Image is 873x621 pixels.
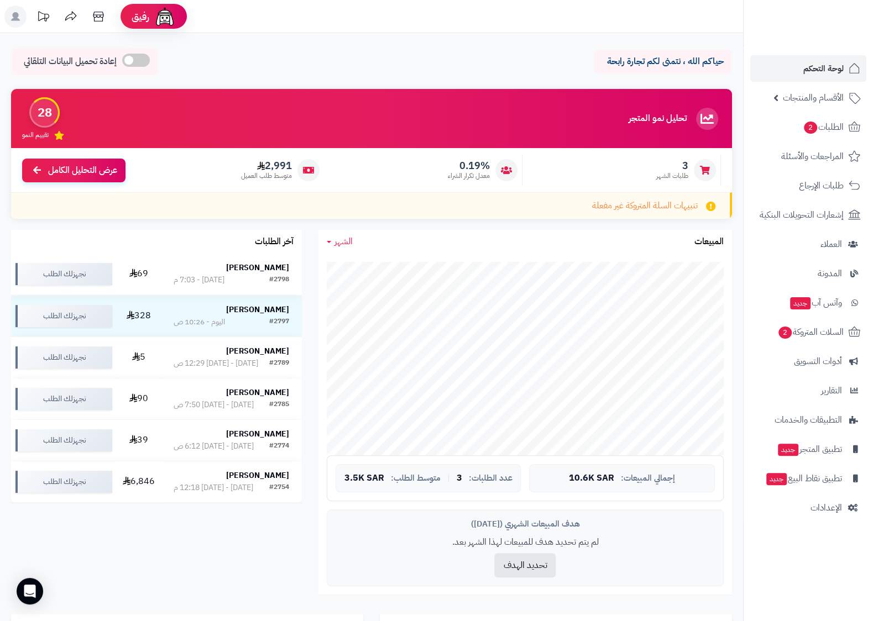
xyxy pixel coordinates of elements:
[803,61,844,76] span: لوحة التحكم
[15,263,112,285] div: نجهزلك الطلب
[750,143,866,170] a: المراجعات والأسئلة
[818,266,842,281] span: المدونة
[174,317,225,328] div: اليوم - 10:26 ص
[750,114,866,140] a: الطلبات2
[750,290,866,316] a: وآتس آبجديد
[117,296,161,336] td: 328
[29,6,57,30] a: تحديثات المنصة
[494,553,556,577] button: تحديد الهدف
[448,171,490,181] span: معدل تكرار الشراء
[799,178,844,193] span: طلبات الإرجاع
[226,345,289,357] strong: [PERSON_NAME]
[241,160,292,172] span: 2,991
[344,473,384,483] span: 3.5K SAR
[750,465,866,492] a: تطبيق نقاط البيعجديد
[750,55,866,82] a: لوحة التحكم
[820,236,842,252] span: العملاء
[775,412,842,428] span: التطبيقات والخدمات
[327,235,353,248] a: الشهر
[117,461,161,502] td: 6,846
[781,149,844,164] span: المراجعات والأسئلة
[269,399,289,411] div: #2785
[154,6,176,28] img: ai-face.png
[804,122,817,134] span: 2
[760,207,844,223] span: إشعارات التحويلات البنكية
[777,441,842,457] span: تطبيق المتجر
[334,235,353,248] span: الشهر
[226,387,289,398] strong: [PERSON_NAME]
[789,295,842,310] span: وآتس آب
[22,130,49,140] span: تقييم النمو
[269,317,289,328] div: #2797
[336,536,715,549] p: لم يتم تحديد هدف للمبيعات لهذا الشهر بعد.
[811,500,842,515] span: الإعدادات
[117,420,161,461] td: 39
[391,473,441,483] span: متوسط الطلب:
[778,327,792,339] span: 2
[750,202,866,228] a: إشعارات التحويلات البنكية
[750,348,866,375] a: أدوات التسويق
[174,275,224,286] div: [DATE] - 7:03 م
[174,399,254,411] div: [DATE] - [DATE] 7:50 ص
[457,473,462,483] span: 3
[621,473,675,483] span: إجمالي المبيعات:
[602,55,724,68] p: حياكم الله ، نتمنى لكم تجارة رابحة
[15,305,112,327] div: نجهزلك الطلب
[226,470,289,481] strong: [PERSON_NAME]
[656,171,688,181] span: طلبات الشهر
[469,473,513,483] span: عدد الطلبات:
[15,471,112,493] div: نجهزلك الطلب
[783,90,844,106] span: الأقسام والمنتجات
[750,377,866,404] a: التقارير
[226,428,289,440] strong: [PERSON_NAME]
[750,172,866,199] a: طلبات الإرجاع
[821,383,842,398] span: التقارير
[629,114,687,124] h3: تحليل نمو المتجر
[794,354,842,369] span: أدوات التسويق
[15,429,112,451] div: نجهزلك الطلب
[569,473,614,483] span: 10.6K SAR
[750,436,866,462] a: تطبيق المتجرجديد
[447,474,450,482] span: |
[750,319,866,345] a: السلات المتروكة2
[117,337,161,378] td: 5
[592,199,698,212] span: تنبيهات السلة المتروكة غير مفعلة
[803,119,844,135] span: الطلبات
[750,494,866,521] a: الإعدادات
[798,31,862,54] img: logo-2.png
[694,237,724,247] h3: المبيعات
[255,237,294,247] h3: آخر الطلبات
[17,578,43,604] div: Open Intercom Messenger
[269,358,289,369] div: #2789
[132,10,149,23] span: رفيق
[778,444,798,456] span: جديد
[269,275,289,286] div: #2798
[656,160,688,172] span: 3
[117,378,161,419] td: 90
[15,346,112,369] div: نجهزلك الطلب
[24,55,117,68] span: إعادة تحميل البيانات التلقائي
[448,160,490,172] span: 0.19%
[174,482,253,493] div: [DATE] - [DATE] 12:18 م
[15,388,112,410] div: نجهزلك الطلب
[750,407,866,433] a: التطبيقات والخدمات
[777,324,844,340] span: السلات المتروكة
[117,254,161,294] td: 69
[22,159,126,182] a: عرض التحليل الكامل
[174,358,258,369] div: [DATE] - [DATE] 12:29 ص
[336,518,715,530] div: هدف المبيعات الشهري ([DATE])
[241,171,292,181] span: متوسط طلب العميل
[790,297,811,309] span: جديد
[750,231,866,257] a: العملاء
[766,473,787,485] span: جديد
[269,441,289,452] div: #2774
[765,471,842,486] span: تطبيق نقاط البيع
[750,260,866,287] a: المدونة
[226,304,289,315] strong: [PERSON_NAME]
[48,164,117,177] span: عرض التحليل الكامل
[226,262,289,273] strong: [PERSON_NAME]
[174,441,254,452] div: [DATE] - [DATE] 6:12 ص
[269,482,289,493] div: #2754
